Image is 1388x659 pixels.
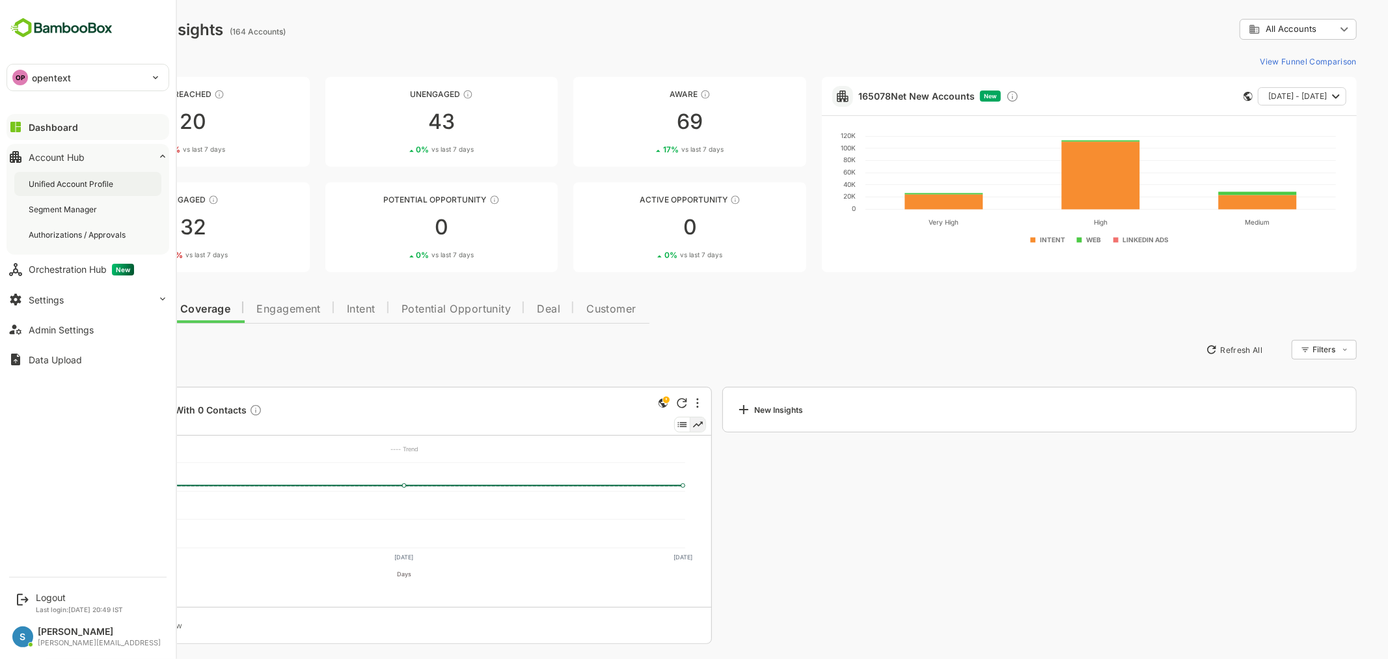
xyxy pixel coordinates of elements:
div: 69 [528,111,761,132]
div: Dashboard [29,122,78,133]
text: 100K [795,144,810,152]
p: opentext [32,71,71,85]
span: vs last 7 days [636,145,678,154]
span: Potential Opportunity [356,304,466,315]
a: New Insights [677,387,1312,432]
text: [DATE] [70,554,89,561]
div: Aware [528,89,761,99]
a: 22 Accounts With 0 ContactsDescription not present [69,404,222,419]
span: Engagement [211,304,275,315]
div: 0 [528,217,761,238]
button: Refresh All [1154,339,1223,360]
div: Dashboard Insights [31,20,178,39]
div: 0 % [371,145,429,154]
div: [PERSON_NAME][EMAIL_ADDRESS] [38,639,161,647]
text: 20 [61,487,68,494]
span: All Accounts [1220,24,1271,34]
img: BambooboxFullLogoMark.5f36c76dfaba33ec1ec1367b70bb1252.svg [7,16,116,40]
div: Account Hub [29,152,85,163]
button: Orchestration HubNew [7,257,169,283]
div: Unengaged [280,89,513,99]
div: Engaged [31,195,264,204]
button: Account Hub [7,144,169,170]
div: Authorizations / Approvals [29,229,128,240]
div: 0 [280,217,513,238]
text: 60K [798,168,810,176]
div: Admin Settings [29,324,94,335]
span: 22 Accounts With 0 Contacts [69,404,217,419]
div: All Accounts [1203,23,1290,35]
div: 5 % [122,145,180,154]
div: 0 % [371,250,429,260]
button: Admin Settings [7,316,169,343]
ag: (164 Accounts) [184,27,244,36]
button: Settings [7,287,169,313]
div: These accounts have not shown enough engagement and need nurturing [417,89,428,100]
div: These accounts have open opportunities which might be at any of the Sales Stages [685,195,695,205]
div: Unified Account Profile [29,178,116,189]
text: No of accounts [44,484,51,526]
a: AwareThese accounts have just entered the buying cycle and need further nurturing6917%vs last 7 days [528,77,761,167]
a: 165078Net New Accounts [813,91,929,102]
span: vs last 7 days [140,250,182,260]
div: This card does not support filter and segments [1198,92,1207,101]
div: These accounts are MQAs and can be passed on to Inside Sales [444,195,454,205]
text: Days [351,570,366,578]
div: Unreached [31,89,264,99]
text: 20K [798,192,810,200]
div: 17 % [618,145,678,154]
div: Filters [1266,338,1311,361]
text: Very High [884,218,914,227]
div: Description not present [204,404,217,419]
div: Data Upload [29,354,82,365]
span: vs last 7 days [634,250,677,260]
div: 20 [31,111,264,132]
span: [DATE] - [DATE] [1223,88,1281,105]
span: Customer [541,304,591,315]
a: Potential OpportunityThese accounts are MQAs and can be passed on to Inside Sales00%vs last 7 days [280,182,513,272]
span: Intent [301,304,330,315]
text: 120K [795,132,810,139]
div: OPopentext [7,64,169,91]
div: Filters [1267,344,1290,354]
a: EngagedThese accounts are warm, further nurturing would qualify them to MQAs3222%vs last 7 days [31,182,264,272]
div: 22 % [120,250,182,260]
text: 0 [806,204,810,212]
span: Deal [491,304,515,315]
button: New Insights [31,338,126,361]
a: Active OpportunityThese accounts have open opportunities which might be at any of the Sales Stage... [528,182,761,272]
text: 0 [64,544,68,551]
a: UnreachedThese accounts have not been engaged with for a defined time period205%vs last 7 days [31,77,264,167]
text: Medium [1200,218,1225,226]
div: 32 [31,217,264,238]
span: Data Quality and Coverage [44,304,185,315]
text: 40K [798,180,810,188]
div: S [12,626,33,647]
span: New [938,92,951,100]
text: [DATE] [628,554,647,561]
p: Last login: [DATE] 20:49 IST [36,606,123,613]
div: These accounts are warm, further nurturing would qualify them to MQAs [163,195,173,205]
div: 43 [280,111,513,132]
div: Discover new ICP-fit accounts showing engagement — via intent surges, anonymous website visits, L... [960,90,973,103]
button: View Funnel Comparison [1209,51,1311,72]
text: [DATE] [349,554,368,561]
text: 30 [60,459,68,466]
div: Logout [36,592,123,603]
div: These accounts have just entered the buying cycle and need further nurturing [655,89,665,100]
div: OP [12,70,28,85]
span: vs last 7 days [137,145,180,154]
div: Segment Manager [29,204,100,215]
span: vs last 7 days [387,145,429,154]
text: 80K [798,156,810,163]
div: Last Updated Now [71,621,137,630]
div: These accounts have not been engaged with for a defined time period [169,89,179,100]
div: All Accounts [1194,17,1311,42]
text: 10 [61,516,68,523]
text: ---- Trend [345,445,373,453]
div: [PERSON_NAME] [38,626,161,638]
div: This is a global insight. Segment selection is not applicable for this view [610,395,625,413]
div: 0 % [619,250,677,260]
div: Refresh [631,398,642,408]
